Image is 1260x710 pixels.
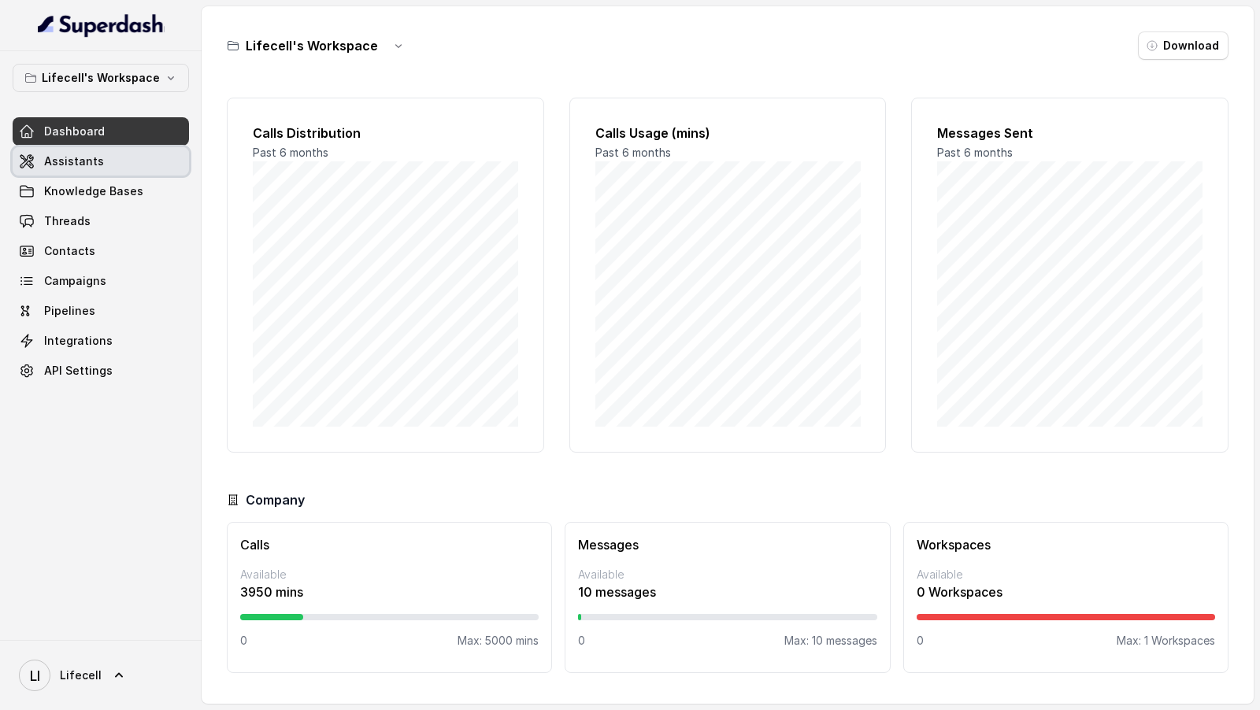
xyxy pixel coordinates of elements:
h3: Calls [240,535,539,554]
img: light.svg [38,13,165,38]
a: Threads [13,207,189,235]
a: Lifecell [13,653,189,697]
button: Download [1138,31,1228,60]
p: 0 [917,633,924,649]
h3: Lifecell's Workspace [246,36,378,55]
p: Max: 1 Workspaces [1117,633,1215,649]
p: 0 Workspaces [917,582,1215,601]
span: API Settings [44,363,113,379]
span: Dashboard [44,124,105,139]
span: Lifecell [60,667,102,683]
p: Lifecell's Workspace [42,68,160,87]
span: Threads [44,213,91,229]
a: API Settings [13,357,189,385]
span: Integrations [44,333,113,349]
h2: Calls Usage (mins) [595,124,861,142]
h2: Calls Distribution [253,124,518,142]
a: Integrations [13,327,189,355]
p: Max: 5000 mins [458,633,539,649]
span: Past 6 months [253,146,328,159]
span: Contacts [44,243,95,259]
a: Pipelines [13,297,189,325]
button: Lifecell's Workspace [13,64,189,92]
p: 10 messages [578,582,876,601]
h2: Messages Sent [937,124,1203,142]
text: LI [30,667,40,684]
span: Knowledge Bases [44,183,143,199]
h3: Workspaces [917,535,1215,554]
p: 0 [240,633,247,649]
a: Knowledge Bases [13,177,189,205]
p: Max: 10 messages [784,633,877,649]
span: Campaigns [44,273,106,289]
p: Available [240,567,539,582]
h3: Company [246,490,305,509]
span: Past 6 months [595,146,671,159]
a: Assistants [13,147,189,176]
h3: Messages [578,535,876,554]
p: Available [578,567,876,582]
span: Assistants [44,153,104,169]
span: Pipelines [44,303,95,319]
span: Past 6 months [937,146,1013,159]
a: Dashboard [13,117,189,146]
a: Campaigns [13,267,189,295]
a: Contacts [13,237,189,265]
p: 0 [578,633,585,649]
p: Available [917,567,1215,582]
p: 3950 mins [240,582,539,601]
